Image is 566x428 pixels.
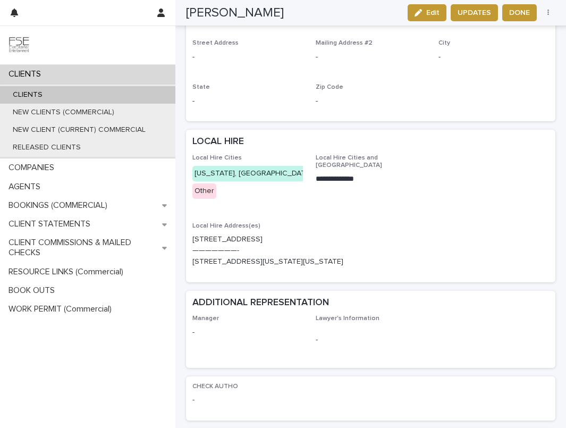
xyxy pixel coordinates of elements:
span: Local Hire Cities [192,155,242,161]
p: COMPANIES [4,163,63,173]
span: State [192,84,210,90]
p: CLIENT COMMISSIONS & MAILED CHECKS [4,238,162,258]
p: [STREET_ADDRESS] ———————- [STREET_ADDRESS][US_STATE][US_STATE] [192,234,549,267]
p: NEW CLIENT (CURRENT) COMMERCIAL [4,125,154,135]
span: Local Hire Address(es) [192,223,260,229]
p: CLIENTS [4,69,49,79]
img: 9JgRvJ3ETPGCJDhvPVA5 [9,35,30,56]
button: DONE [502,4,537,21]
p: - [192,52,303,63]
p: BOOKINGS (COMMERCIAL) [4,200,116,211]
span: Edit [426,9,440,16]
h2: LOCAL HIRE [192,136,244,148]
p: - [192,395,303,406]
p: NEW CLIENTS (COMMERCIAL) [4,108,123,117]
p: - [316,96,426,107]
span: CHECK AUTHO [192,383,238,390]
span: Local Hire Cities and [GEOGRAPHIC_DATA] [316,155,382,169]
button: Edit [408,4,446,21]
span: Lawyer's Information [316,315,379,322]
p: RELEASED CLIENTS [4,143,89,152]
h2: ADDITIONAL REPRESENTATION [192,297,329,309]
div: [US_STATE], [GEOGRAPHIC_DATA] [192,166,314,181]
p: CLIENTS [4,90,51,99]
p: - [316,52,426,63]
span: Manager [192,315,219,322]
button: UPDATES [451,4,498,21]
p: - [192,96,303,107]
span: City [438,40,450,46]
p: RESOURCE LINKS (Commercial) [4,267,132,277]
p: WORK PERMIT (Commercial) [4,304,120,314]
span: DONE [509,7,530,18]
span: Mailing Address #2 [316,40,373,46]
p: BOOK OUTS [4,286,63,296]
p: CLIENT STATEMENTS [4,219,99,229]
p: - [316,334,426,346]
span: UPDATES [458,7,491,18]
p: - [192,327,303,338]
p: - [438,52,549,63]
h2: [PERSON_NAME] [186,5,284,21]
div: Other [192,183,216,199]
p: AGENTS [4,182,49,192]
span: Zip Code [316,84,343,90]
span: Street Address [192,40,239,46]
